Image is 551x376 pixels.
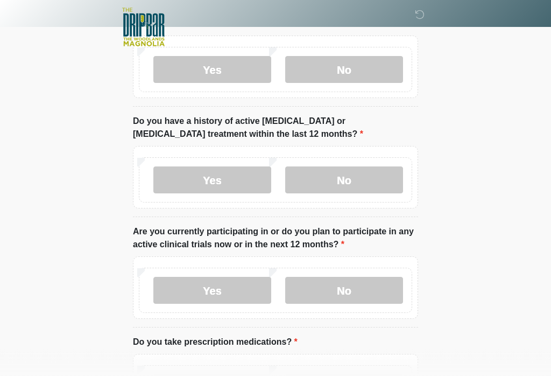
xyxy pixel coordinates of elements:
label: Do you take prescription medications? [133,336,298,349]
label: No [285,277,403,304]
label: Yes [153,167,271,194]
label: No [285,57,403,83]
label: No [285,167,403,194]
label: Yes [153,57,271,83]
label: Yes [153,277,271,304]
label: Are you currently participating in or do you plan to participate in any active clinical trials no... [133,226,418,252]
label: Do you have a history of active [MEDICAL_DATA] or [MEDICAL_DATA] treatment within the last 12 mon... [133,115,418,141]
img: The DripBar - Magnolia Logo [122,8,165,47]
